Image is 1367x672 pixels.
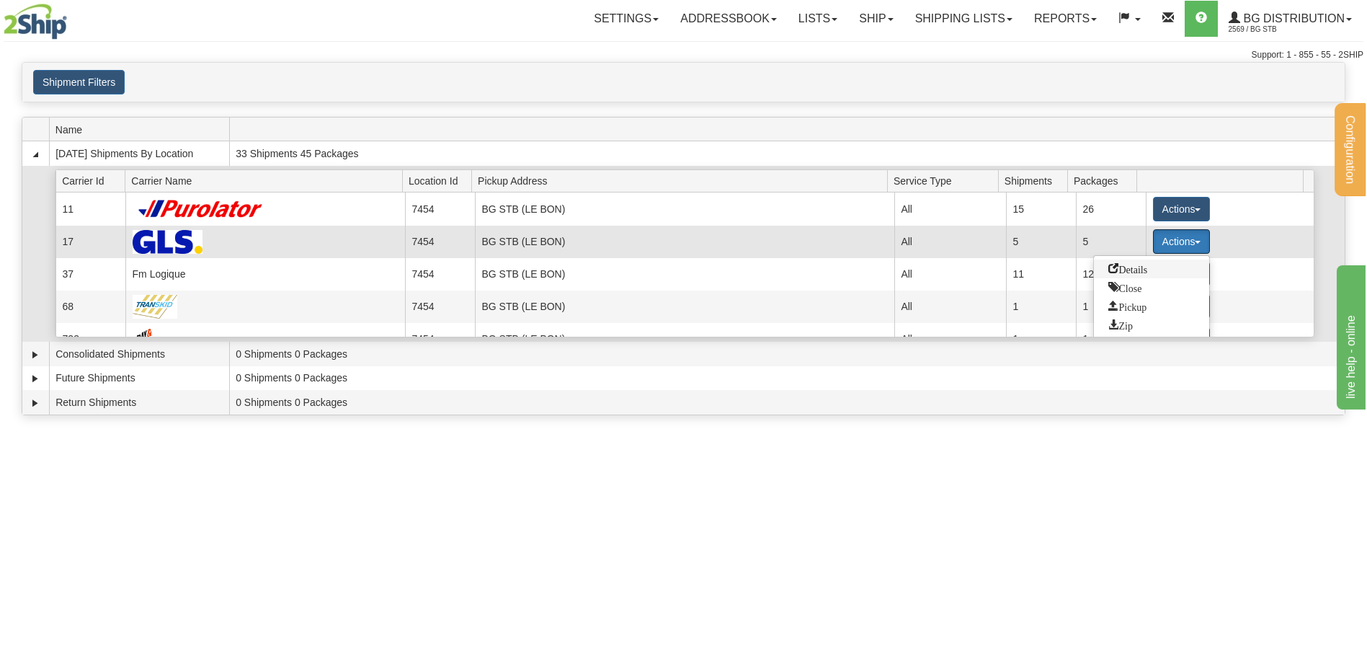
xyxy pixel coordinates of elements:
a: Go to Details view [1094,260,1209,278]
div: Support: 1 - 855 - 55 - 2SHIP [4,49,1363,61]
td: Return Shipments [49,390,229,415]
a: Settings [583,1,669,37]
td: BG STB (LE BON) [475,323,894,355]
td: 1 [1006,323,1076,355]
td: All [894,226,1006,258]
td: 7454 [405,291,475,323]
td: 1 [1076,291,1146,323]
a: BG Distribution 2569 / BG STB [1218,1,1363,37]
td: 68 [55,291,125,323]
span: Pickup [1108,301,1146,311]
td: 11 [55,193,125,225]
a: Zip and Download All Shipping Documents [1094,316,1209,335]
td: 17 [55,226,125,258]
span: 2569 / BG STB [1229,22,1337,37]
td: 0 Shipments 0 Packages [229,366,1345,391]
td: 5 [1076,226,1146,258]
span: Location Id [409,169,472,192]
span: Details [1108,263,1147,273]
td: BG STB (LE BON) [475,291,894,323]
a: Close this group [1094,278,1209,297]
span: Carrier Id [62,169,125,192]
td: 5 [1006,226,1076,258]
a: Addressbook [669,1,788,37]
td: Future Shipments [49,366,229,391]
span: Close [1108,282,1141,292]
td: All [894,258,1006,291]
span: Shipments [1005,169,1068,192]
span: Name [55,118,229,141]
td: 12 [1076,258,1146,291]
td: 0 Shipments 0 Packages [229,390,1345,415]
button: Actions [1153,197,1211,221]
td: 37 [55,258,125,291]
td: 33 Shipments 45 Packages [229,141,1345,166]
td: 7454 [405,323,475,355]
a: Expand [28,371,43,386]
a: Request a carrier pickup [1094,297,1209,316]
span: Zip [1108,319,1132,330]
td: BG STB (LE BON) [475,193,894,225]
button: Shipment Filters [33,70,125,94]
td: All [894,193,1006,225]
span: BG Distribution [1240,12,1345,25]
img: Purolator [133,199,269,218]
td: 26 [1076,193,1146,225]
a: Print or Download All Shipping Documents in one file [1094,335,1209,353]
td: [DATE] Shipments By Location [49,141,229,166]
td: 7454 [405,226,475,258]
td: 1 [1076,323,1146,355]
a: Collapse [28,147,43,162]
a: Expand [28,348,43,362]
td: 15 [1006,193,1076,225]
img: Day & Ross [133,328,156,351]
a: Lists [788,1,848,37]
button: Actions [1153,229,1211,254]
td: 11 [1006,258,1076,291]
a: Reports [1023,1,1108,37]
div: live help - online [11,9,133,26]
span: Service Type [894,169,998,192]
span: Pickup Address [478,169,887,192]
td: 0 Shipments 0 Packages [229,342,1345,366]
td: Consolidated Shipments [49,342,229,366]
td: BG STB (LE BON) [475,258,894,291]
td: 733 [55,323,125,355]
button: Configuration [1335,103,1366,196]
td: 7454 [405,193,475,225]
img: logo2569.jpg [4,4,67,40]
a: Ship [848,1,904,37]
td: 7454 [405,258,475,291]
td: All [894,323,1006,355]
a: Expand [28,396,43,410]
td: All [894,291,1006,323]
img: TRANSKID [133,295,178,319]
img: GLS Canada [133,230,203,254]
td: 1 [1006,291,1076,323]
a: Shipping lists [904,1,1023,37]
td: BG STB (LE BON) [475,226,894,258]
td: Fm Logique [125,258,405,291]
span: Packages [1074,169,1137,192]
iframe: chat widget [1334,262,1366,410]
span: Carrier Name [131,169,402,192]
